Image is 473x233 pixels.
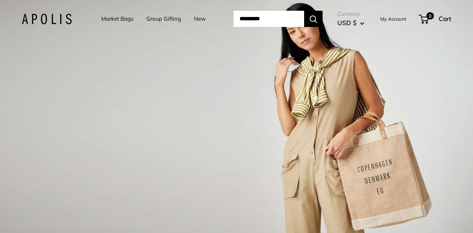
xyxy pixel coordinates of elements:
a: My Account [380,14,406,23]
input: Search... [234,11,304,27]
a: New [194,14,206,24]
button: USD $ [337,17,364,29]
span: USD $ [337,19,357,27]
img: Apolis [22,14,72,24]
span: 0 [426,12,434,20]
a: Group Gifting [146,14,181,24]
button: Search [304,11,323,27]
a: 0 Cart [419,13,451,25]
a: Market Bags [101,14,133,24]
span: Cart [439,15,451,23]
span: Currency [337,9,364,19]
